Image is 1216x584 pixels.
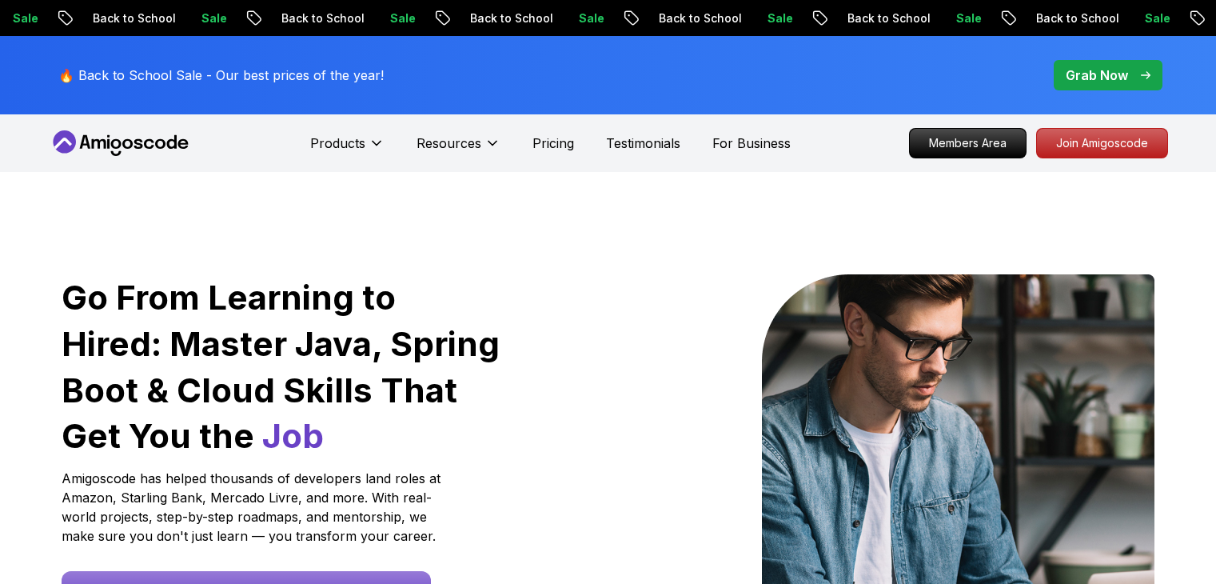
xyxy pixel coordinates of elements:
a: Join Amigoscode [1036,128,1168,158]
p: Sale [352,10,403,26]
p: Back to School [620,10,729,26]
span: Job [262,415,324,456]
p: Sale [163,10,214,26]
p: Back to School [809,10,918,26]
p: Sale [918,10,969,26]
p: Back to School [243,10,352,26]
p: Grab Now [1066,66,1128,85]
h1: Go From Learning to Hired: Master Java, Spring Boot & Cloud Skills That Get You the [62,274,502,459]
button: Products [310,134,385,166]
p: Sale [540,10,592,26]
a: For Business [712,134,791,153]
p: Sale [729,10,780,26]
p: 🔥 Back to School Sale - Our best prices of the year! [58,66,384,85]
p: Back to School [54,10,163,26]
p: Join Amigoscode [1037,129,1167,158]
p: Products [310,134,365,153]
button: Resources [417,134,500,166]
p: Sale [1106,10,1158,26]
a: Testimonials [606,134,680,153]
p: Back to School [432,10,540,26]
p: Members Area [910,129,1026,158]
p: Resources [417,134,481,153]
p: Amigoscode has helped thousands of developers land roles at Amazon, Starling Bank, Mercado Livre,... [62,469,445,546]
a: Pricing [532,134,574,153]
p: Back to School [998,10,1106,26]
a: Members Area [909,128,1027,158]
